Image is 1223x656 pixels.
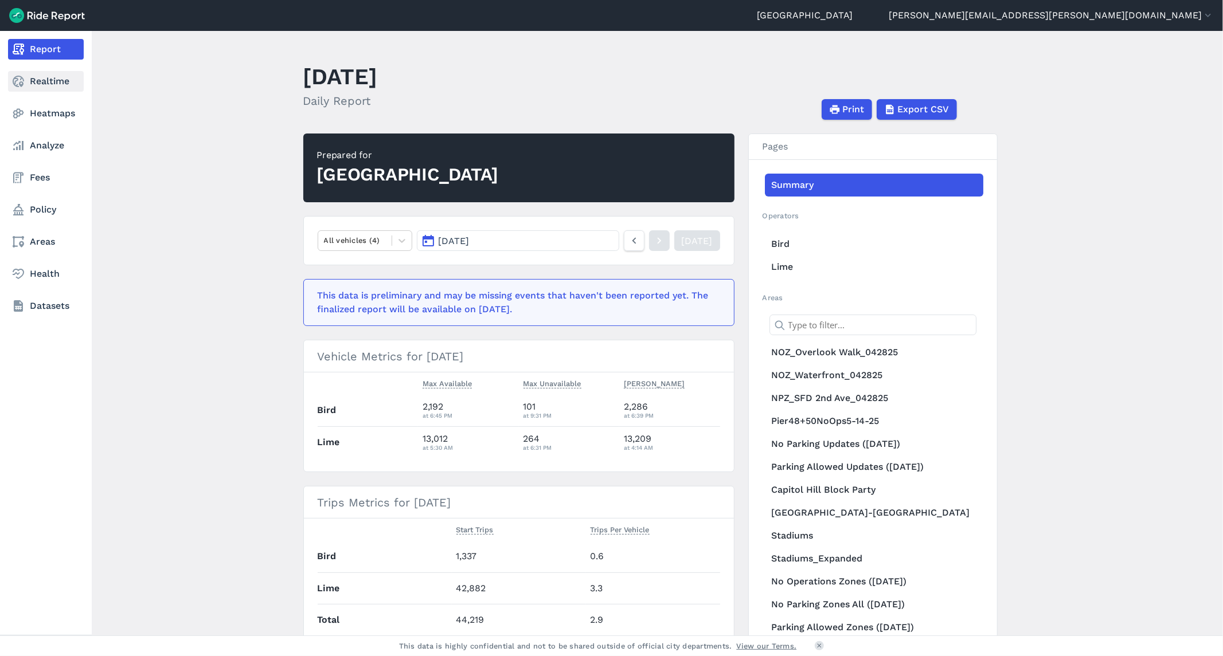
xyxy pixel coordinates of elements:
[624,432,720,453] div: 13,209
[423,432,514,453] div: 13,012
[765,410,983,433] a: Pier48+50NoOps5-14-25
[304,486,734,518] h3: Trips Metrics for [DATE]
[674,230,720,251] a: [DATE]
[624,377,685,388] span: [PERSON_NAME]
[523,400,615,421] div: 101
[317,162,499,187] div: [GEOGRAPHIC_DATA]
[586,572,720,604] td: 3.3
[304,340,734,372] h3: Vehicle Metrics for [DATE]
[765,387,983,410] a: NPZ_SFD 2nd Ave_042825
[438,235,469,246] span: [DATE]
[898,103,950,116] span: Export CSV
[423,377,472,388] span: Max Available
[591,523,650,535] span: Trips Per Vehicle
[318,572,452,604] th: Lime
[318,289,713,316] div: This data is preliminary and may be missing events that haven't been reported yet. The finalized ...
[423,410,514,421] div: at 6:45 PM
[737,641,797,651] a: View our Terms.
[452,572,586,604] td: 42,882
[889,9,1214,22] button: [PERSON_NAME][EMAIL_ADDRESS][PERSON_NAME][DOMAIN_NAME]
[8,199,84,220] a: Policy
[8,39,84,60] a: Report
[765,341,983,364] a: NOZ_Overlook Walk_042825
[624,400,720,421] div: 2,286
[8,71,84,92] a: Realtime
[757,9,853,22] a: [GEOGRAPHIC_DATA]
[624,442,720,453] div: at 4:14 AM
[523,377,581,388] span: Max Unavailable
[8,264,84,284] a: Health
[765,616,983,639] a: Parking Allowed Zones ([DATE])
[8,135,84,156] a: Analyze
[749,134,997,160] h3: Pages
[417,230,619,251] button: [DATE]
[423,400,514,421] div: 2,192
[765,593,983,616] a: No Parking Zones All ([DATE])
[9,8,85,23] img: Ride Report
[303,61,378,92] h1: [DATE]
[765,570,983,593] a: No Operations Zones ([DATE])
[317,148,499,162] div: Prepared for
[523,377,581,391] button: Max Unavailable
[303,92,378,109] h2: Daily Report
[591,523,650,537] button: Trips Per Vehicle
[765,256,983,278] a: Lime
[423,377,472,391] button: Max Available
[586,604,720,635] td: 2.9
[765,547,983,570] a: Stadiums_Expanded
[765,364,983,387] a: NOZ_Waterfront_042825
[765,433,983,455] a: No Parking Updates ([DATE])
[624,377,685,391] button: [PERSON_NAME]
[8,103,84,124] a: Heatmaps
[822,99,872,120] button: Print
[456,523,494,537] button: Start Trips
[769,315,976,335] input: Type to filter...
[765,501,983,524] a: [GEOGRAPHIC_DATA]-[GEOGRAPHIC_DATA]
[8,167,84,188] a: Fees
[586,541,720,572] td: 0.6
[523,432,615,453] div: 264
[877,99,957,120] button: Export CSV
[523,442,615,453] div: at 6:31 PM
[765,478,983,501] a: Capitol Hill Block Party
[452,604,586,635] td: 44,219
[765,174,983,197] a: Summary
[456,523,494,535] span: Start Trips
[763,292,983,303] h2: Areas
[765,524,983,547] a: Stadiums
[423,442,514,453] div: at 5:30 AM
[843,103,865,116] span: Print
[8,296,84,316] a: Datasets
[318,604,452,635] th: Total
[452,541,586,572] td: 1,337
[8,231,84,252] a: Areas
[523,410,615,421] div: at 9:31 PM
[318,395,419,426] th: Bird
[765,455,983,478] a: Parking Allowed Updates ([DATE])
[624,410,720,421] div: at 6:39 PM
[765,233,983,256] a: Bird
[318,426,419,458] th: Lime
[318,541,452,572] th: Bird
[763,210,983,221] h2: Operators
